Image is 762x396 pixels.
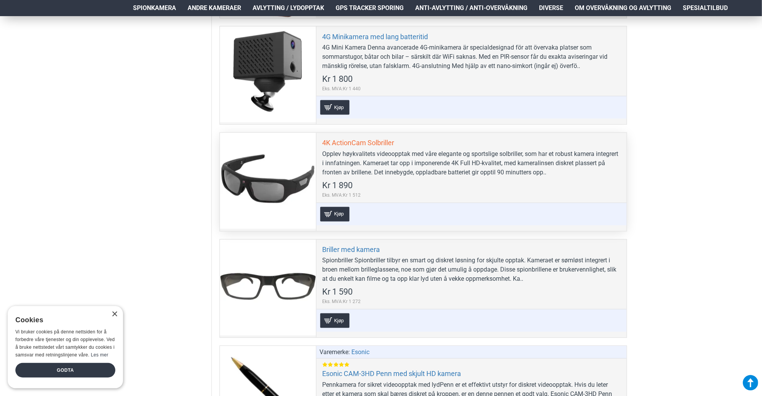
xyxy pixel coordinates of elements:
[322,256,621,284] div: Spionbriller Spionbriller tilbyr en smart og diskret løsning for skjulte opptak. Kameraet er søml...
[415,3,527,13] span: Anti-avlytting / Anti-overvåkning
[575,3,671,13] span: Om overvåkning og avlytting
[322,150,621,177] div: Opplev høykvalitets videoopptak med våre elegante og sportslige solbriller, som har et robust kam...
[319,348,350,357] span: Varemerke:
[322,139,394,147] a: 4K ActionCam Solbriller
[322,182,353,190] span: Kr 1 890
[220,133,316,229] a: 4K ActionCam Solbriller 4K ActionCam Solbriller
[332,105,346,110] span: Kjøp
[188,3,241,13] span: Andre kameraer
[133,3,176,13] span: Spionkamera
[322,192,361,199] span: Eks. MVA:Kr 1 512
[683,3,728,13] span: Spesialtilbud
[15,329,115,357] span: Vi bruker cookies på denne nettsiden for å forbedre våre tjenester og din opplevelse. Ved å bruke...
[332,318,346,323] span: Kjøp
[322,298,361,305] span: Eks. MVA:Kr 1 272
[322,85,361,92] span: Eks. MVA:Kr 1 440
[220,27,316,123] a: 4G Minikamera med lang batteritid 4G Minikamera med lang batteritid
[322,43,621,71] div: 4G Mini Kamera Denna avancerade 4G-minikamera är specialdesignad för att övervaka platser som som...
[322,75,353,83] span: Kr 1 800
[220,240,316,336] a: Briller med kamera Briller med kamera
[539,3,563,13] span: Diverse
[91,352,108,358] a: Les mer, opens a new window
[332,212,346,217] span: Kjøp
[322,369,461,378] a: Esonic CAM-3HD Penn med skjult HD kamera
[15,363,115,378] div: Godta
[322,32,428,41] a: 4G Minikamera med lang batteritid
[253,3,324,13] span: Avlytting / Lydopptak
[336,3,404,13] span: GPS Tracker Sporing
[322,245,380,254] a: Briller med kamera
[15,312,110,328] div: Cookies
[111,311,117,317] div: Close
[322,288,353,297] span: Kr 1 590
[351,348,369,357] a: Esonic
